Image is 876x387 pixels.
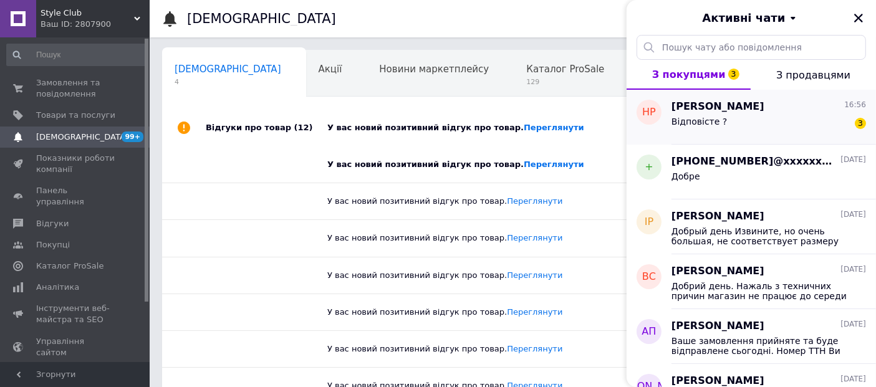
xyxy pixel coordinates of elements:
[627,145,876,199] button: +[PHONE_NUMBER]@xxxxxx$.com[DATE]Добре
[187,11,336,26] h1: [DEMOGRAPHIC_DATA]
[840,264,866,275] span: [DATE]
[524,123,584,132] a: Переглянути
[840,209,866,220] span: [DATE]
[671,209,764,224] span: [PERSON_NAME]
[855,118,866,129] span: 3
[36,185,115,208] span: Панель управління
[652,69,726,80] span: З покупцями
[36,239,70,251] span: Покупці
[671,226,849,246] span: Добрый день Извините, но очень большая, не соответствует размеру xs
[627,199,876,254] button: ІР[PERSON_NAME][DATE]Добрый день Извините, но очень большая, не соответствует размеру xs
[206,109,327,146] div: Відгуки про товар
[671,264,764,279] span: [PERSON_NAME]
[671,171,700,181] span: Добре
[507,270,562,280] a: Переглянути
[627,254,876,309] button: ВС[PERSON_NAME][DATE]Добрий день. Нажаль з техничних причин магазин не працює до середи
[36,77,115,100] span: Замовлення та повідомлення
[36,153,115,175] span: Показники роботи компанії
[507,233,562,242] a: Переглянути
[327,343,708,355] div: У вас новий позитивний відгук про товар.
[36,110,115,121] span: Товари та послуги
[41,7,134,19] span: Style Club
[36,260,103,272] span: Каталог ProSale
[526,64,604,75] span: Каталог ProSale
[379,64,489,75] span: Новини маркетплейсу
[751,60,876,90] button: З продавцями
[671,100,764,114] span: [PERSON_NAME]
[524,160,584,169] a: Переглянути
[645,160,653,174] span: +
[175,77,281,87] span: 4
[851,11,866,26] button: Закрити
[36,303,115,325] span: Інструменти веб-майстра та SEO
[327,270,708,281] div: У вас новий позитивний відгук про товар.
[627,60,751,90] button: З покупцями3
[662,10,841,26] button: Активні чати
[627,309,876,364] button: АП[PERSON_NAME][DATE]Ваше замовлення прийняте та буде відправлене сьогодні. Номер ТТН Ви отримаєт...
[642,105,656,120] span: НР
[840,374,866,385] span: [DATE]
[776,69,850,81] span: З продавцями
[319,64,342,75] span: Акції
[702,10,785,26] span: Активні чати
[671,117,727,127] span: Відповісте ?
[327,159,708,170] div: У вас новий позитивний відгук про товар.
[642,270,656,284] span: ВС
[526,77,604,87] span: 129
[36,336,115,358] span: Управління сайтом
[671,281,849,301] span: Добрий день. Нажаль з техничних причин магазин не працює до середи
[642,325,657,339] span: АП
[36,218,69,229] span: Відгуки
[507,196,562,206] a: Переглянути
[507,344,562,353] a: Переглянути
[840,319,866,330] span: [DATE]
[627,90,876,145] button: НР[PERSON_NAME]16:56Відповісте ?3
[671,155,838,169] span: [PHONE_NUMBER]@xxxxxx$.com
[844,100,866,110] span: 16:56
[645,215,653,229] span: ІР
[36,282,79,293] span: Аналітика
[327,122,726,133] div: У вас новий позитивний відгук про товар.
[840,155,866,165] span: [DATE]
[122,131,143,142] span: 99+
[6,44,147,66] input: Пошук
[637,35,866,60] input: Пошук чату або повідомлення
[41,19,150,30] div: Ваш ID: 2807900
[294,123,313,132] span: (12)
[327,232,708,244] div: У вас новий позитивний відгук про товар.
[327,196,708,207] div: У вас новий позитивний відгук про товар.
[671,336,849,356] span: Ваше замовлення прийняте та буде відправлене сьогодні. Номер ТТН Ви отримаєте у СМС повідомленні.
[728,69,739,80] span: 3
[175,64,281,75] span: [DEMOGRAPHIC_DATA]
[327,307,708,318] div: У вас новий позитивний відгук про товар.
[36,131,128,143] span: [DEMOGRAPHIC_DATA]
[507,307,562,317] a: Переглянути
[671,319,764,333] span: [PERSON_NAME]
